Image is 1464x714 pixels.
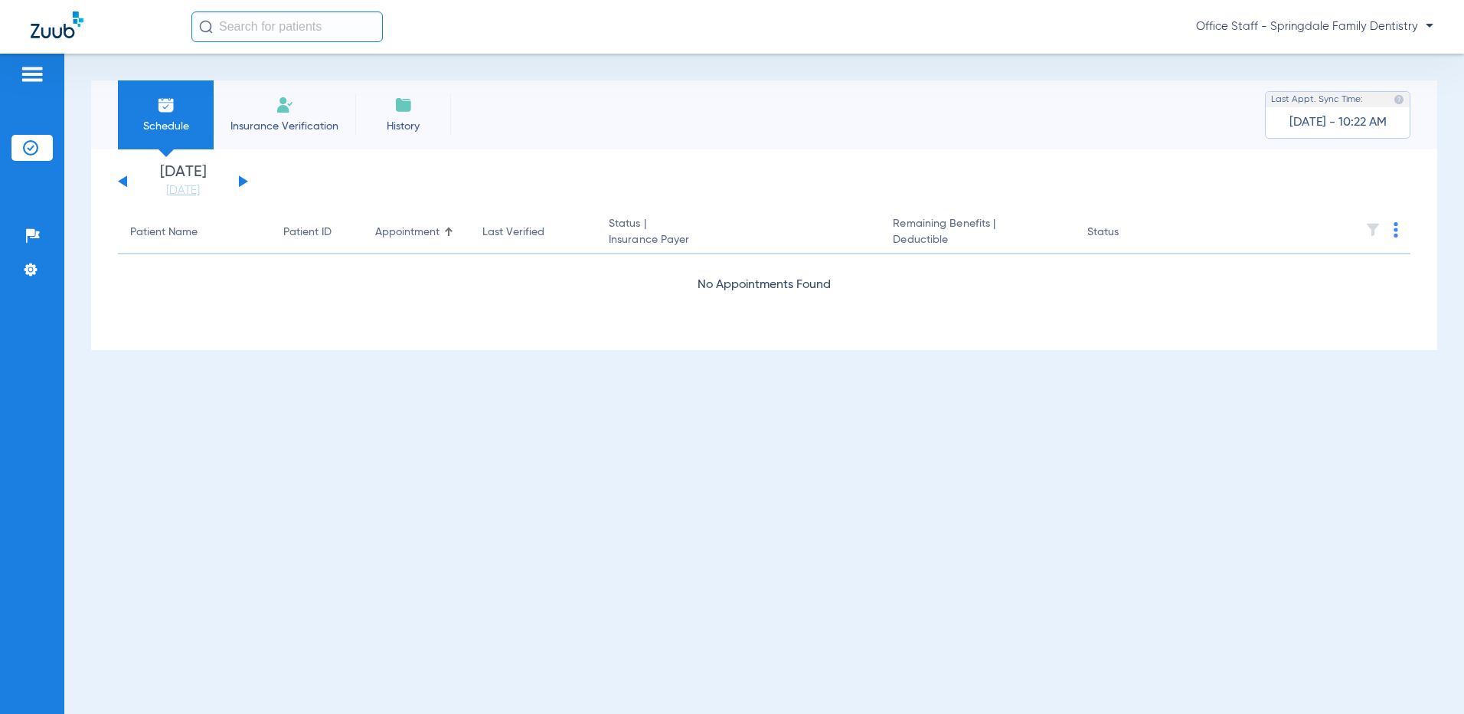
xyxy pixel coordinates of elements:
span: Deductible [893,232,1062,248]
div: Last Verified [482,224,584,241]
span: [DATE] - 10:22 AM [1289,115,1387,130]
span: Office Staff - Springdale Family Dentistry [1196,19,1433,34]
div: No Appointments Found [118,276,1410,295]
div: Last Verified [482,224,544,241]
img: hamburger-icon [20,65,44,84]
img: last sync help info [1394,94,1404,105]
div: Patient ID [283,224,351,241]
div: Appointment [375,224,458,241]
li: [DATE] [137,165,229,198]
img: group-dot-blue.svg [1394,222,1398,237]
span: Schedule [129,119,202,134]
span: Last Appt. Sync Time: [1271,92,1363,107]
div: Patient Name [130,224,198,241]
th: Status | [596,211,881,254]
div: Patient ID [283,224,332,241]
span: Insurance Verification [225,119,344,134]
img: Search Icon [199,20,213,34]
span: Insurance Payer [609,232,868,248]
input: Search for patients [191,11,383,42]
iframe: Chat Widget [1387,640,1464,714]
img: Zuub Logo [31,11,83,38]
img: filter.svg [1365,222,1381,237]
th: Remaining Benefits | [881,211,1074,254]
div: Patient Name [130,224,259,241]
a: [DATE] [137,183,229,198]
img: Manual Insurance Verification [276,96,294,114]
img: Schedule [157,96,175,114]
img: History [394,96,413,114]
div: Appointment [375,224,440,241]
th: Status [1075,211,1178,254]
span: History [367,119,440,134]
